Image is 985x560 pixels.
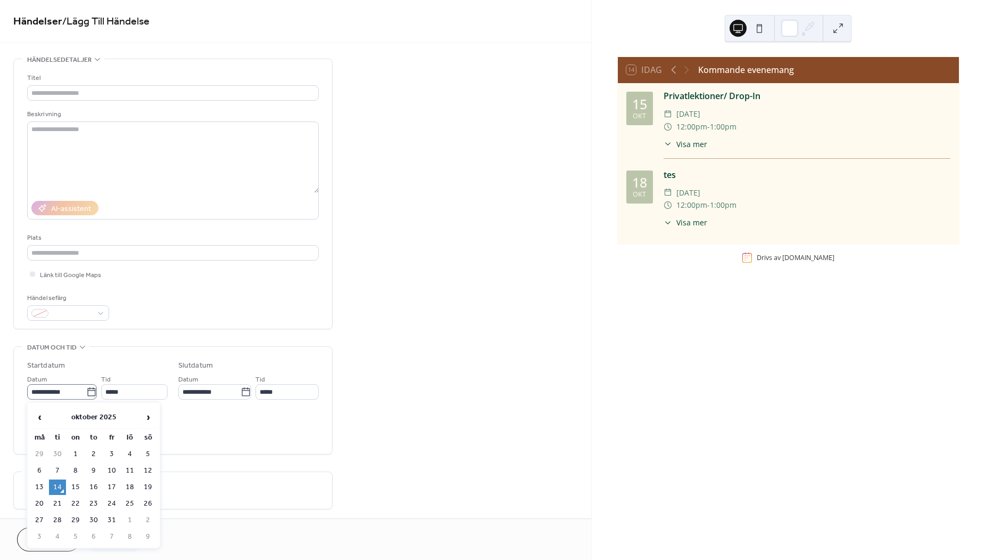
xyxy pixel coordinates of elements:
[49,406,138,429] th: oktober 2025
[27,232,317,244] div: Plats
[27,374,47,385] span: Datum
[664,199,672,212] div: ​
[103,513,120,528] td: 31
[707,120,710,133] span: -
[664,139,672,150] div: ​
[121,529,138,545] td: 8
[633,113,646,120] div: okt
[31,496,48,512] td: 20
[17,527,80,551] button: Avbryt
[27,72,317,84] div: Titel
[178,374,198,385] span: Datum
[49,463,66,478] td: 7
[67,513,84,528] td: 29
[31,430,48,445] th: må
[103,447,120,462] td: 3
[49,447,66,462] td: 30
[664,186,672,199] div: ​
[782,253,834,262] a: [DOMAIN_NAME]
[664,217,707,228] button: ​Visa mer
[49,513,66,528] td: 28
[664,120,672,133] div: ​
[757,253,834,262] div: Drivs av
[27,293,107,304] div: Händelsefärg
[139,447,156,462] td: 5
[27,360,65,371] div: Startdatum
[664,217,672,228] div: ​
[707,199,710,212] span: -
[140,407,156,428] span: ›
[664,168,950,181] div: tes
[664,139,707,150] button: ​Visa mer
[698,63,794,76] div: Kommande evenemang
[85,430,102,445] th: to
[31,529,48,545] td: 3
[676,139,707,150] span: Visa mer
[31,480,48,495] td: 13
[633,191,646,198] div: okt
[31,447,48,462] td: 29
[85,463,102,478] td: 9
[676,199,707,212] span: 12:00pm
[139,496,156,512] td: 26
[103,529,120,545] td: 7
[85,480,102,495] td: 16
[49,529,66,545] td: 4
[85,447,102,462] td: 2
[67,529,84,545] td: 5
[49,480,66,495] td: 14
[664,90,950,102] div: Privatlektioner/ Drop-In
[139,529,156,545] td: 9
[103,496,120,512] td: 24
[121,463,138,478] td: 11
[85,529,102,545] td: 6
[676,186,700,199] span: [DATE]
[121,513,138,528] td: 1
[85,496,102,512] td: 23
[676,108,700,120] span: [DATE]
[31,513,48,528] td: 27
[31,407,47,428] span: ‹
[49,430,66,445] th: ti
[27,342,77,353] span: Datum och tid
[31,463,48,478] td: 6
[178,360,213,371] div: Slutdatum
[255,374,265,385] span: Tid
[101,374,111,385] span: Tid
[632,176,647,189] div: 18
[103,430,120,445] th: fr
[27,109,317,120] div: Beskrivning
[139,430,156,445] th: sö
[710,120,736,133] span: 1:00pm
[27,54,92,66] span: Händelsedetaljer
[13,11,62,32] a: Händelser
[49,496,66,512] td: 21
[40,270,101,281] span: Länk till Google Maps
[103,463,120,478] td: 10
[121,480,138,495] td: 18
[676,120,707,133] span: 12:00pm
[103,480,120,495] td: 17
[121,430,138,445] th: lö
[67,447,84,462] td: 1
[67,480,84,495] td: 15
[67,463,84,478] td: 8
[67,496,84,512] td: 22
[139,480,156,495] td: 19
[139,513,156,528] td: 2
[67,430,84,445] th: on
[62,11,150,32] span: / Lägg Till Händelse
[121,496,138,512] td: 25
[85,513,102,528] td: 30
[121,447,138,462] td: 4
[676,217,707,228] span: Visa mer
[139,463,156,478] td: 12
[664,108,672,120] div: ​
[710,199,736,212] span: 1:00pm
[632,98,647,111] div: 15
